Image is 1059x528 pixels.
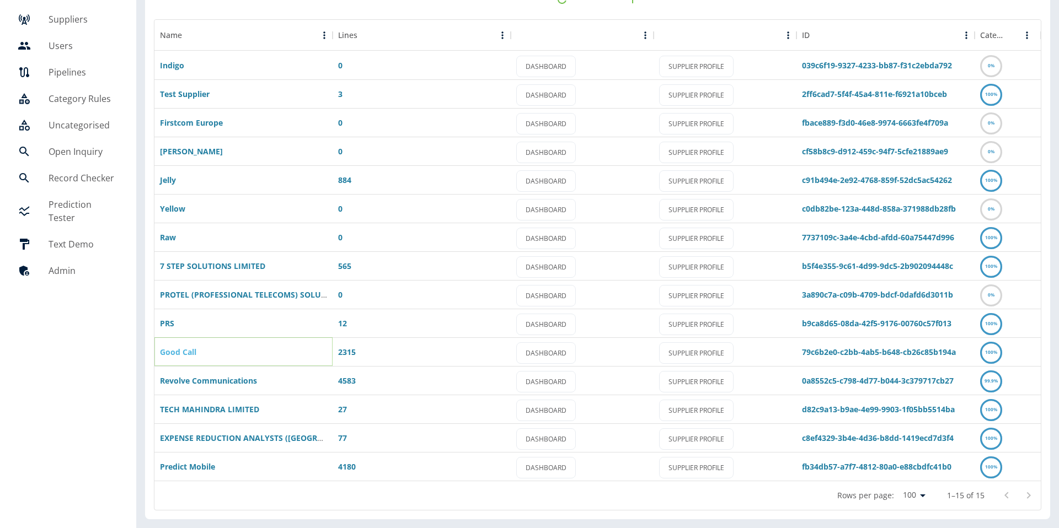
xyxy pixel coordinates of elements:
a: EXPENSE REDUCTION ANALYSTS ([GEOGRAPHIC_DATA]) LIMITED [160,433,405,443]
button: Menu [1019,27,1035,44]
div: ID [796,20,975,51]
a: SUPPLIER PROFILE [659,256,734,278]
a: 27 [338,404,347,414]
p: Rows per page: [837,490,894,501]
div: Categorised [980,30,1007,41]
a: 100% [980,232,1002,243]
a: 0 [338,289,343,300]
h5: Admin [49,264,119,277]
a: 565 [338,261,351,271]
p: 1–15 of 15 [947,490,985,501]
text: 0% [988,292,994,298]
h5: Text Demo [49,238,119,251]
text: 100% [985,234,997,240]
a: Revolve Communications [160,375,257,386]
button: Sort [1007,28,1022,43]
button: Menu [958,27,975,44]
a: DASHBOARD [516,84,576,106]
h5: Open Inquiry [49,145,119,158]
a: c0db82be-123a-448d-858a-371988db28fb [802,203,956,214]
a: fbace889-f3d0-46e8-9974-6663fe4f709a [802,117,948,128]
a: SUPPLIER PROFILE [659,285,734,306]
a: Prediction Tester [9,191,127,231]
a: 100% [980,461,1002,472]
a: cf58b8c9-d912-459c-94f7-5cfe21889ae9 [802,146,948,157]
a: 0% [980,203,1002,214]
a: 4583 [338,375,356,386]
a: TECH MAHINDRA LIMITED [160,404,259,414]
a: d82c9a13-b9ae-4e99-9903-1f05bb5514ba [802,404,955,414]
div: Lines [338,30,357,41]
a: SUPPLIER PROFILE [659,228,734,249]
a: 12 [338,318,347,328]
a: 100% [980,175,1002,185]
a: SUPPLIER PROFILE [659,457,734,478]
text: 0% [988,148,994,154]
h5: Prediction Tester [49,198,119,224]
a: SUPPLIER PROFILE [659,342,734,364]
a: SUPPLIER PROFILE [659,113,734,134]
a: b9ca8d65-08da-42f5-9176-00760c57f013 [802,318,951,328]
a: PRS [160,318,174,328]
a: SUPPLIER PROFILE [659,84,734,106]
a: Pipelines [9,59,127,85]
a: 0 [338,232,343,243]
a: 0 [338,60,343,71]
button: Menu [316,27,333,44]
a: SUPPLIER PROFILE [659,142,734,163]
a: DASHBOARD [516,400,576,421]
a: DASHBOARD [516,199,576,220]
a: 79c6b2e0-c2bb-4ab5-b648-cb26c85b194a [802,347,956,357]
a: DASHBOARD [516,142,576,163]
a: 7 STEP SOLUTIONS LIMITED [160,261,265,271]
a: c91b494e-2e92-4768-859f-52dc5ac54262 [802,175,952,185]
a: 100% [980,404,1002,414]
a: 100% [980,261,1002,271]
a: 0a8552c5-c798-4d77-b044-3c379717cb27 [802,375,954,386]
a: SUPPLIER PROFILE [659,428,734,450]
a: Good Call [160,347,196,357]
a: DASHBOARD [516,170,576,192]
a: PROTEL (PROFESSIONAL TELECOMS) SOLUTIONS LIMITED [160,289,378,300]
a: 0 [338,203,343,214]
a: Text Demo [9,231,127,257]
text: 100% [985,435,997,441]
div: Lines [333,20,511,51]
button: Sort [516,28,532,43]
a: DASHBOARD [516,371,576,392]
a: 7737109c-3a4e-4cbd-afdd-60a75447d996 [802,232,954,243]
a: Category Rules [9,85,127,112]
a: Users [9,33,127,59]
a: Test Supplier [160,89,210,99]
a: Predict Mobile [160,461,215,472]
a: Suppliers [9,6,127,33]
a: 039c6f19-9327-4233-bb87-f31c2ebda792 [802,60,952,71]
button: Sort [357,28,373,43]
a: 100% [980,433,1002,443]
text: 99.9% [985,378,998,384]
a: Record Checker [9,165,127,191]
h5: Pipelines [49,66,119,79]
text: 0% [988,206,994,212]
text: 100% [985,177,997,183]
h5: Users [49,39,119,52]
a: DASHBOARD [516,228,576,249]
a: DASHBOARD [516,256,576,278]
a: 0 [338,117,343,128]
button: Sort [810,28,825,43]
div: Name [160,30,182,41]
a: Uncategorised [9,112,127,138]
div: Name [154,20,333,51]
a: 0% [980,146,1002,157]
h5: Record Checker [49,171,119,185]
a: Admin [9,257,127,284]
button: Menu [637,27,654,44]
a: Open Inquiry [9,138,127,165]
a: DASHBOARD [516,457,576,478]
a: 100% [980,318,1002,328]
text: 100% [985,464,997,470]
a: 0% [980,117,1002,128]
a: 3a890c7a-c09b-4709-bdcf-0dafd6d3011b [802,289,953,300]
a: DASHBOARD [516,56,576,77]
div: ID [802,30,810,41]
